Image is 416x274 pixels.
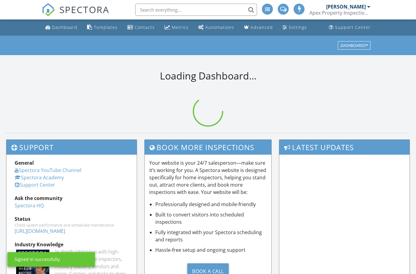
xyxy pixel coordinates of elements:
[241,22,275,33] a: Advanced
[15,223,129,227] div: Check system performance and scheduled maintenance.
[326,4,366,10] div: [PERSON_NAME]
[15,174,64,181] a: Spectora Academy
[280,22,309,33] a: Settings
[309,10,370,16] div: Apex Property Inspection L.L.C. Laramie
[15,256,61,262] div: Signed in successfully.
[340,43,368,47] div: Dashboards
[42,8,109,21] a: SPECTORA
[149,159,267,196] p: Your website is your 24/7 salesperson—make sure it’s working for you. A Spectora website is desig...
[15,160,34,166] strong: General
[205,24,234,30] div: Automations
[15,167,81,174] a: Spectora YouTube Channel
[172,24,189,30] div: Metrics
[15,241,129,248] div: Industry Knowledge
[15,228,65,234] a: [URL][DOMAIN_NAME]
[43,22,80,33] a: Dashboard
[162,22,191,33] a: Metrics
[125,22,157,33] a: Contacts
[94,24,118,30] div: Templates
[155,246,267,254] li: Hassle-free setup and ongoing support
[326,22,373,33] a: Support Center
[15,215,129,223] div: Status
[155,211,267,226] li: Built to convert visitors into scheduled inspections
[135,4,257,16] input: Search everything...
[42,3,55,16] img: The Best Home Inspection Software - Spectora
[155,229,267,243] li: Fully integrated with your Spectora scheduling and reports
[196,22,237,33] a: Automations (Advanced)
[52,24,77,30] div: Dashboard
[15,195,129,202] div: Ask the community
[135,24,155,30] div: Contacts
[6,140,137,155] h3: Support
[335,24,371,30] div: Support Center
[155,201,267,208] li: Professionally designed and mobile-friendly
[279,140,410,155] h3: Latest Updates
[85,22,120,33] a: Templates
[250,24,273,30] div: Advanced
[338,41,371,50] button: Dashboards
[15,181,55,188] a: Support Center
[145,140,271,155] h3: Book More Inspections
[59,3,109,16] span: SPECTORA
[15,202,44,209] a: Spectora HQ
[289,24,307,30] div: Settings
